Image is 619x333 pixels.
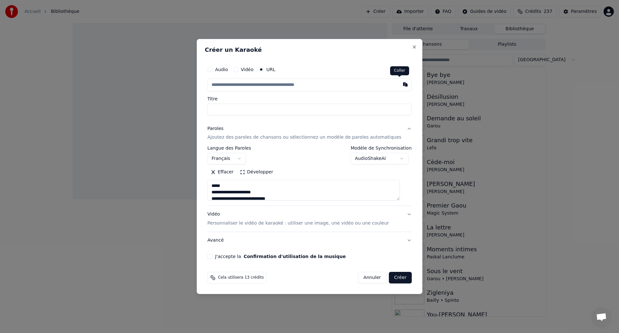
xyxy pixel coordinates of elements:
[215,67,228,72] label: Audio
[207,232,412,249] button: Avancé
[207,120,412,146] button: ParolesAjoutez des paroles de chansons ou sélectionnez un modèle de paroles automatiques
[351,146,412,151] label: Modèle de Synchronisation
[205,47,414,53] h2: Créer un Karaoké
[244,254,346,259] button: J'accepte la
[266,67,275,72] label: URL
[207,211,389,227] div: Vidéo
[390,66,409,75] div: Coller
[207,220,389,227] p: Personnaliser le vidéo de karaoké : utiliser une image, une vidéo ou une couleur
[241,67,253,72] label: Vidéo
[207,134,401,141] p: Ajoutez des paroles de chansons ou sélectionnez un modèle de paroles automatiques
[358,272,386,283] button: Annuler
[389,272,412,283] button: Créer
[207,146,251,151] label: Langue des Paroles
[237,167,276,178] button: Développer
[207,146,412,206] div: ParolesAjoutez des paroles de chansons ou sélectionnez un modèle de paroles automatiques
[218,275,264,280] span: Cela utilisera 13 crédits
[215,254,346,259] label: J'accepte la
[207,125,223,132] div: Paroles
[207,97,412,101] label: Titre
[207,167,237,178] button: Effacer
[207,206,412,232] button: VidéoPersonnaliser le vidéo de karaoké : utiliser une image, une vidéo ou une couleur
